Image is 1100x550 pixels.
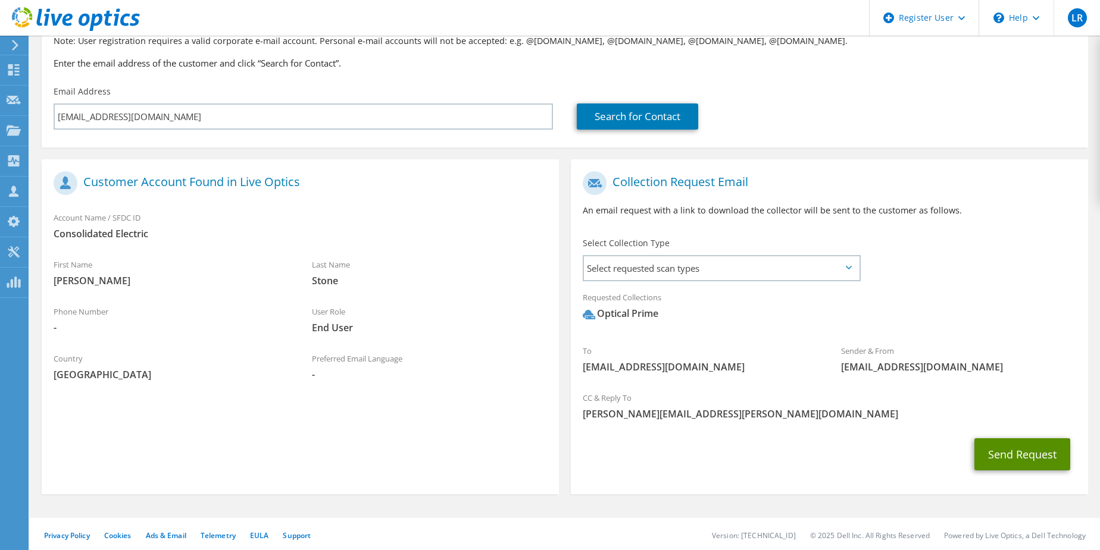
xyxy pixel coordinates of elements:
svg: \n [993,12,1004,23]
p: An email request with a link to download the collector will be sent to the customer as follows. [583,204,1076,217]
span: [PERSON_NAME] [54,274,288,287]
button: Send Request [974,438,1070,470]
div: Optical Prime [583,307,658,320]
div: CC & Reply To [571,385,1088,426]
div: User Role [300,299,558,340]
div: Requested Collections [571,285,1088,332]
li: Version: [TECHNICAL_ID] [712,530,796,540]
h1: Collection Request Email [583,171,1070,195]
span: [EMAIL_ADDRESS][DOMAIN_NAME] [583,360,817,373]
span: Select requested scan types [584,256,859,280]
p: Note: User registration requires a valid corporate e-mail account. Personal e-mail accounts will ... [54,34,1076,48]
div: To [571,338,829,379]
a: Telemetry [201,530,236,540]
div: Phone Number [42,299,300,340]
a: Privacy Policy [44,530,90,540]
div: Account Name / SFDC ID [42,205,559,246]
span: [PERSON_NAME][EMAIL_ADDRESS][PERSON_NAME][DOMAIN_NAME] [583,407,1076,420]
a: Cookies [104,530,132,540]
div: First Name [42,252,300,293]
h3: Enter the email address of the customer and click “Search for Contact”. [54,56,1076,70]
span: - [54,321,288,334]
span: - [312,368,546,381]
div: Preferred Email Language [300,346,558,387]
div: Country [42,346,300,387]
a: Support [283,530,311,540]
div: Last Name [300,252,558,293]
label: Select Collection Type [583,237,670,249]
h1: Customer Account Found in Live Optics [54,171,541,195]
span: [GEOGRAPHIC_DATA] [54,368,288,381]
li: © 2025 Dell Inc. All Rights Reserved [810,530,930,540]
a: Ads & Email [146,530,186,540]
span: [EMAIL_ADDRESS][DOMAIN_NAME] [841,360,1076,373]
a: Search for Contact [577,103,698,130]
span: Consolidated Electric [54,227,547,240]
span: Stone [312,274,546,287]
li: Powered by Live Optics, a Dell Technology [944,530,1086,540]
span: End User [312,321,546,334]
a: EULA [250,530,268,540]
label: Email Address [54,86,111,98]
div: Sender & From [829,338,1087,379]
span: LR [1068,8,1087,27]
